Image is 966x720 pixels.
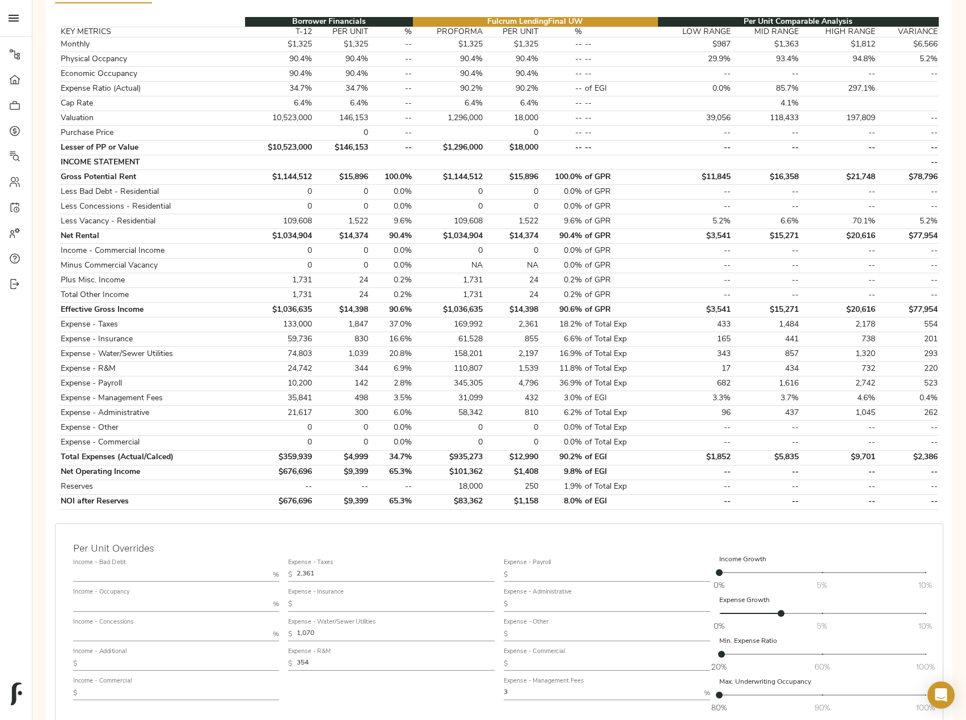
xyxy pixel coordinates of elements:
[245,185,314,200] td: 0
[732,303,800,317] td: $15,271
[714,579,724,591] span: 0%
[369,141,413,155] td: --
[540,37,584,52] td: --
[540,259,584,273] td: 0.0%
[584,185,658,200] td: of GPR
[800,52,877,67] td: 94.8%
[60,288,245,303] td: Total Other Income
[245,303,314,317] td: $1,036,635
[800,82,877,96] td: 297.1%
[584,317,658,332] td: of Total Exp
[658,273,732,288] td: --
[413,111,484,126] td: 1,296,000
[413,303,484,317] td: $1,036,635
[540,288,584,303] td: 0.2%
[313,259,369,273] td: 0
[484,229,540,244] td: $14,374
[877,303,939,317] td: $77,954
[413,214,484,229] td: 109,608
[877,52,939,67] td: 5.2%
[60,362,245,376] td: Expense - R&M
[732,27,800,37] th: MID RANGE
[540,67,584,82] td: --
[313,82,369,96] td: 34.7%
[584,126,658,141] td: --
[714,620,724,632] span: 0%
[540,96,584,111] td: --
[413,362,484,376] td: 110,807
[413,347,484,362] td: 158,201
[313,214,369,229] td: 1,522
[73,649,126,655] label: Income - Additional
[732,52,800,67] td: 93.4%
[313,362,369,376] td: 344
[800,214,877,229] td: 70.1%
[60,155,245,170] td: INCOME STATEMENT
[484,332,540,347] td: 855
[73,619,134,625] label: Income - Concessions
[484,126,540,141] td: 0
[313,111,369,126] td: 146,153
[245,332,314,347] td: 59,736
[413,200,484,214] td: 0
[918,620,932,632] span: 10%
[60,200,245,214] td: Less Concessions - Residential
[60,170,245,185] td: Gross Potential Rent
[732,244,800,259] td: --
[313,141,369,155] td: $146,153
[413,17,657,27] th: Fulcrum Lending Final UW
[369,67,413,82] td: --
[658,17,939,27] th: Per Unit Comparable Analysis
[658,200,732,214] td: --
[413,82,484,96] td: 90.2%
[413,273,484,288] td: 1,731
[484,259,540,273] td: NA
[584,288,658,303] td: of GPR
[877,244,939,259] td: --
[288,619,376,625] label: Expense - Water/Sewer Utilities
[313,332,369,347] td: 830
[245,259,314,273] td: 0
[369,244,413,259] td: 0.0%
[877,332,939,347] td: 201
[484,317,540,332] td: 2,361
[369,347,413,362] td: 20.8%
[800,27,877,37] th: HIGH RANGE
[60,214,245,229] td: Less Vacancy - Residential
[584,141,658,155] td: --
[245,244,314,259] td: 0
[584,37,658,52] td: --
[540,82,584,96] td: --
[877,170,939,185] td: $78,796
[732,82,800,96] td: 85.7%
[60,67,245,82] td: Economic Occupancy
[658,362,732,376] td: 17
[877,214,939,229] td: 5.2%
[584,259,658,273] td: of GPR
[800,111,877,126] td: 197,809
[313,273,369,288] td: 24
[245,229,314,244] td: $1,034,904
[918,579,932,591] span: 10%
[245,82,314,96] td: 34.7%
[484,288,540,303] td: 24
[584,52,658,67] td: --
[540,111,584,126] td: --
[658,111,732,126] td: 39,056
[584,214,658,229] td: of GPR
[60,141,245,155] td: Lesser of PP or Value
[245,288,314,303] td: 1,731
[584,96,658,111] td: --
[732,67,800,82] td: --
[584,67,658,82] td: --
[60,273,245,288] td: Plus Misc. Income
[800,347,877,362] td: 1,320
[800,317,877,332] td: 2,178
[504,619,549,625] label: Expense - Other
[540,214,584,229] td: 9.6%
[540,170,584,185] td: 100.0%
[60,317,245,332] td: Expense - Taxes
[877,317,939,332] td: 554
[540,141,584,155] td: --
[658,317,732,332] td: 433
